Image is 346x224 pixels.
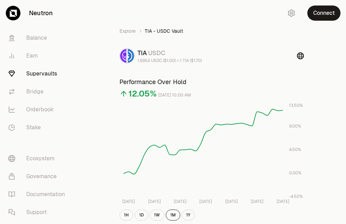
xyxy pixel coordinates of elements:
[3,203,75,221] a: Support
[289,170,301,176] tspan: 0.00%
[3,101,75,119] a: Orderbook
[148,49,165,57] span: USDC
[150,210,164,221] button: 1W
[200,199,212,204] tspan: [DATE]
[3,167,75,185] a: Governance
[3,83,75,101] a: Bridge
[3,47,75,65] a: Earn
[128,49,134,63] img: USDC Logo
[251,199,263,204] tspan: [DATE]
[3,65,75,83] a: Supervaults
[135,210,148,221] button: 1D
[3,29,75,47] a: Balance
[119,77,304,87] h3: Performance Over Hold
[119,28,304,34] nav: breadcrumb
[137,58,202,63] div: 1.6954 USDC ($1.00) = 1 TIA ($1.70)
[123,199,135,204] tspan: [DATE]
[119,210,133,221] button: 1H
[3,150,75,167] a: Ecosystem
[289,147,301,152] tspan: 4.50%
[166,210,180,221] button: 1M
[128,88,157,99] div: 12.05%
[289,103,303,108] tspan: 13.50%
[289,194,303,199] tspan: -4.50%
[289,123,301,129] tspan: 9.00%
[182,210,195,221] button: 1Y
[225,199,238,204] tspan: [DATE]
[137,48,202,58] div: TIA
[158,91,191,99] div: [DATE] 10:00 AM
[145,28,183,34] span: TIA - USDC Vault
[120,49,126,63] img: TIA Logo
[174,199,186,204] tspan: [DATE]
[307,6,340,21] button: Connect
[3,119,75,136] a: Stake
[3,185,75,203] a: Documentation
[148,199,161,204] tspan: [DATE]
[119,28,136,34] a: Explore
[277,199,289,204] tspan: [DATE]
